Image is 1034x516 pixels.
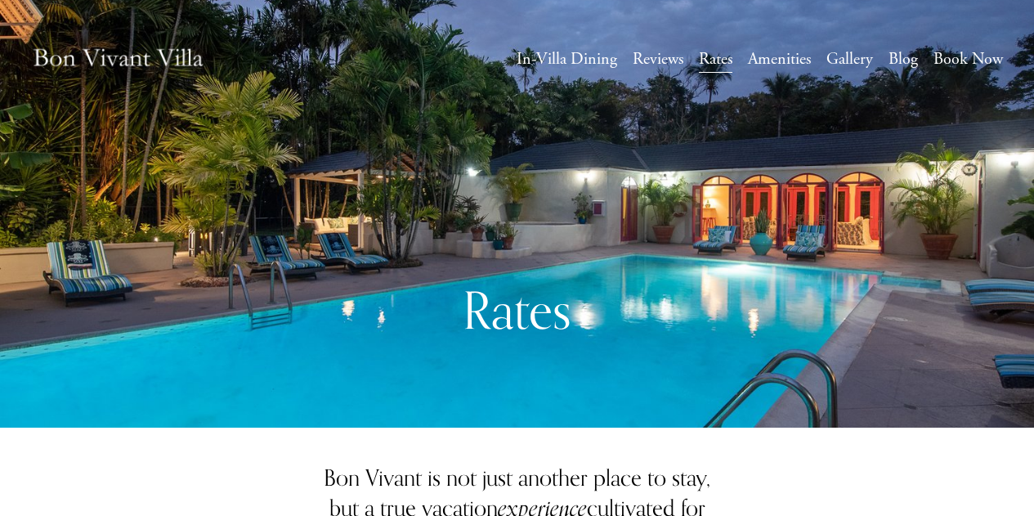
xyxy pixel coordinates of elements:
a: Gallery [826,45,873,74]
img: Caribbean Vacation Rental | Bon Vivant Villa [31,31,205,89]
a: Reviews [633,45,683,74]
a: Blog [889,45,918,74]
a: Book Now [933,45,1003,74]
a: Rates [699,45,732,74]
a: Amenities [748,45,811,74]
a: In-Villa Dining [517,45,617,74]
h1: Rates [399,279,635,342]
